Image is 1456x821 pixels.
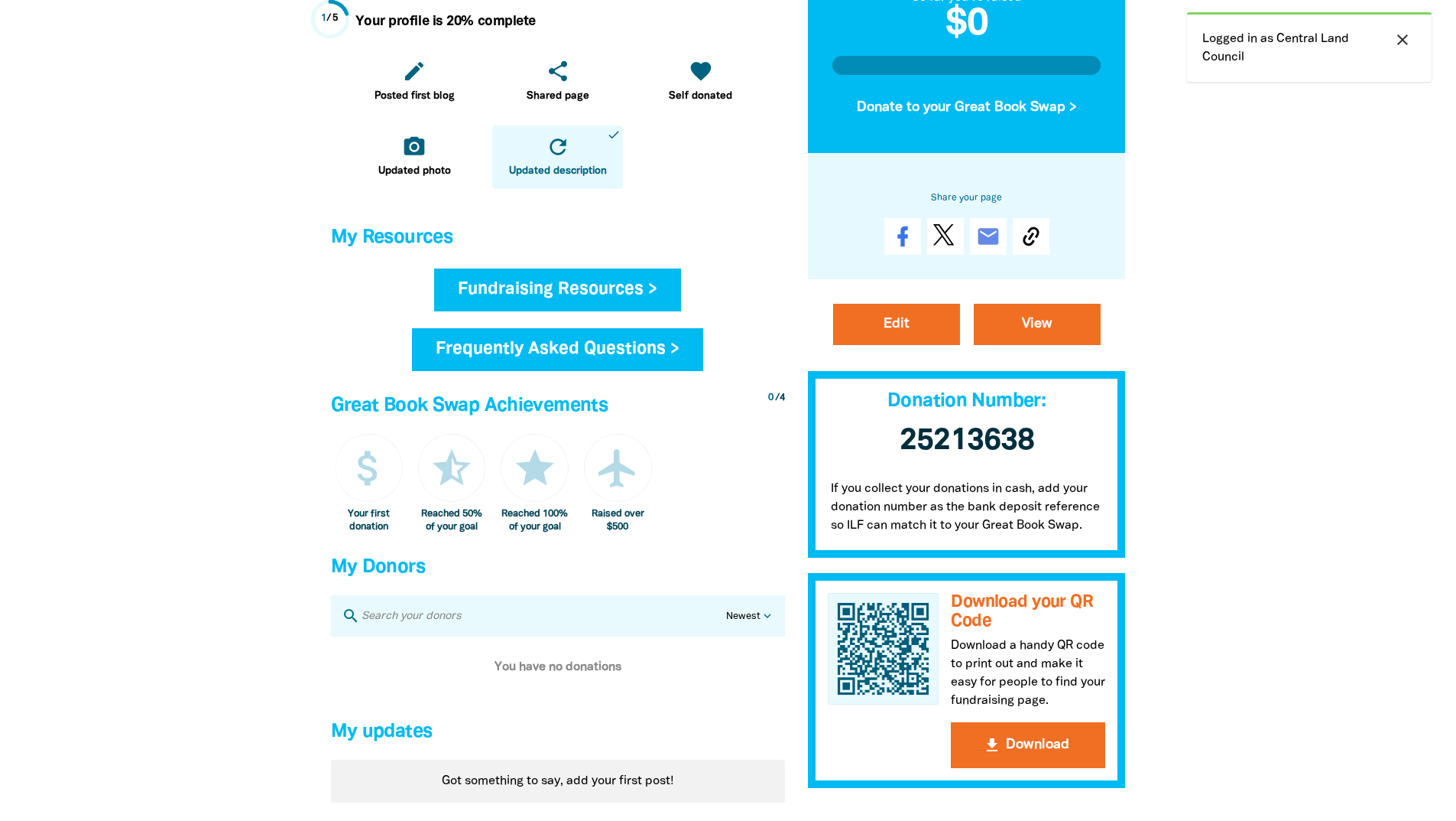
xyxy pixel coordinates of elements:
h2: $0 [832,7,1101,44]
button: Copy Link [1013,218,1049,255]
button: Donate to your Great Book Swap > [832,86,1101,128]
i: star [512,445,558,491]
a: Share [884,218,921,255]
div: / 4 [768,391,785,406]
a: camera_altUpdated photo [349,125,480,189]
i: refresh [546,135,570,159]
strong: Your profile is 20% complete [355,15,536,28]
div: Raised over $500 [584,508,652,533]
div: Your first donation [335,508,403,533]
a: Frequently Asked Questions > [412,328,703,371]
span: 1 [321,14,327,23]
a: shareShared page [492,50,623,113]
a: View [974,304,1101,345]
h4: Great Book Swap Achievements [331,391,785,422]
i: airplanemode_active [595,445,640,491]
div: You have no donations [331,637,785,698]
a: Post [927,218,964,255]
div: / 5 [321,11,339,26]
span: My Resources [331,229,453,246]
a: refreshUpdated descriptiondone [492,125,623,189]
div: Paginated content [331,760,785,803]
i: close [1393,31,1412,49]
button: close [1389,30,1416,50]
a: editPosted first blog [349,50,480,113]
span: 0 [768,393,773,402]
span: Updated description [509,164,607,179]
i: star_half [429,445,475,491]
div: Reached 50% of your goal [418,508,486,533]
p: If you collect your donations in cash, add your donation number as the bank deposit reference so ... [808,464,1126,558]
span: Posted first blog [375,89,455,104]
i: favorite [689,59,713,83]
a: favoriteSelf donated [635,50,766,113]
div: Got something to say, add your first post! [331,760,785,803]
div: Reached 100% of your goal [501,508,569,533]
img: QR Code for CLC Library book swap 2025 [828,593,939,705]
a: email [970,218,1007,255]
i: share [546,59,570,83]
span: 25213638 [900,427,1034,455]
h6: Share your page [832,189,1101,206]
span: My updates [331,723,433,741]
span: My Donors [331,559,425,576]
i: camera_alt [402,135,426,159]
i: attach_money [345,445,391,491]
h3: Download your QR Code [951,593,1105,630]
i: edit [402,59,426,83]
span: Shared page [527,89,589,104]
a: Fundraising Resources > [434,269,681,311]
i: search [342,607,360,625]
a: Edit [833,304,960,345]
i: done [607,128,621,142]
span: Self donated [669,89,732,104]
i: email [976,224,1000,249]
div: Paginated content [331,637,785,698]
div: Logged in as Central Land Council [1187,12,1432,82]
input: Search your donors [360,606,726,626]
span: Updated photo [378,164,451,179]
button: get_appDownload [951,722,1105,768]
span: Donation Number: [887,393,1046,410]
i: get_app [983,736,1001,754]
